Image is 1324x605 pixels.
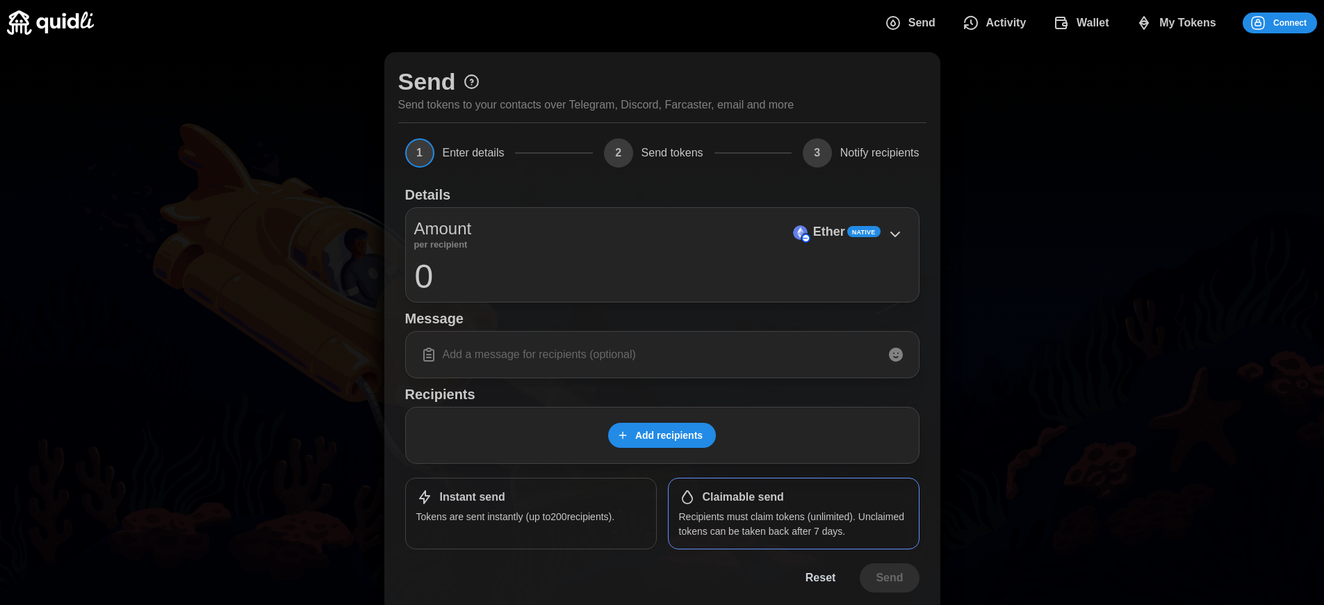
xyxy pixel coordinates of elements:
[405,309,920,328] h1: Message
[876,564,903,592] span: Send
[986,9,1027,37] span: Activity
[440,490,505,505] h1: Instant send
[405,138,434,168] span: 1
[874,8,951,38] button: Send
[608,423,716,448] button: Add recipients
[405,186,451,204] h1: Details
[1243,13,1317,33] button: Connect
[604,138,633,168] span: 2
[703,490,784,505] h1: Claimable send
[806,564,836,592] span: Reset
[813,222,845,242] p: Ether
[803,138,832,168] span: 3
[860,563,919,592] button: Send
[1125,8,1232,38] button: My Tokens
[840,147,920,159] span: Notify recipients
[414,340,910,369] input: Add a message for recipients (optional)
[398,97,794,114] p: Send tokens to your contacts over Telegram, Discord, Farcaster, email and more
[1273,13,1307,33] span: Connect
[908,9,935,37] span: Send
[635,423,703,447] span: Add recipients
[951,8,1042,38] button: Activity
[641,147,703,159] span: Send tokens
[1077,9,1109,37] span: Wallet
[803,138,920,168] button: 3Notify recipients
[604,138,703,168] button: 2Send tokens
[1159,9,1216,37] span: My Tokens
[1042,8,1125,38] button: Wallet
[398,66,456,97] h1: Send
[405,385,920,403] h1: Recipients
[443,147,505,159] span: Enter details
[414,216,472,241] p: Amount
[414,241,472,248] p: per recipient
[7,10,94,35] img: Quidli
[679,510,908,538] p: Recipients must claim tokens (unlimited). Unclaimed tokens can be taken back after 7 days.
[416,510,646,524] p: Tokens are sent instantly (up to 200 recipients).
[790,563,852,592] button: Reset
[852,227,876,237] span: Native
[405,138,505,168] button: 1Enter details
[793,225,808,240] img: Ether (on Base)
[414,259,910,293] input: 0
